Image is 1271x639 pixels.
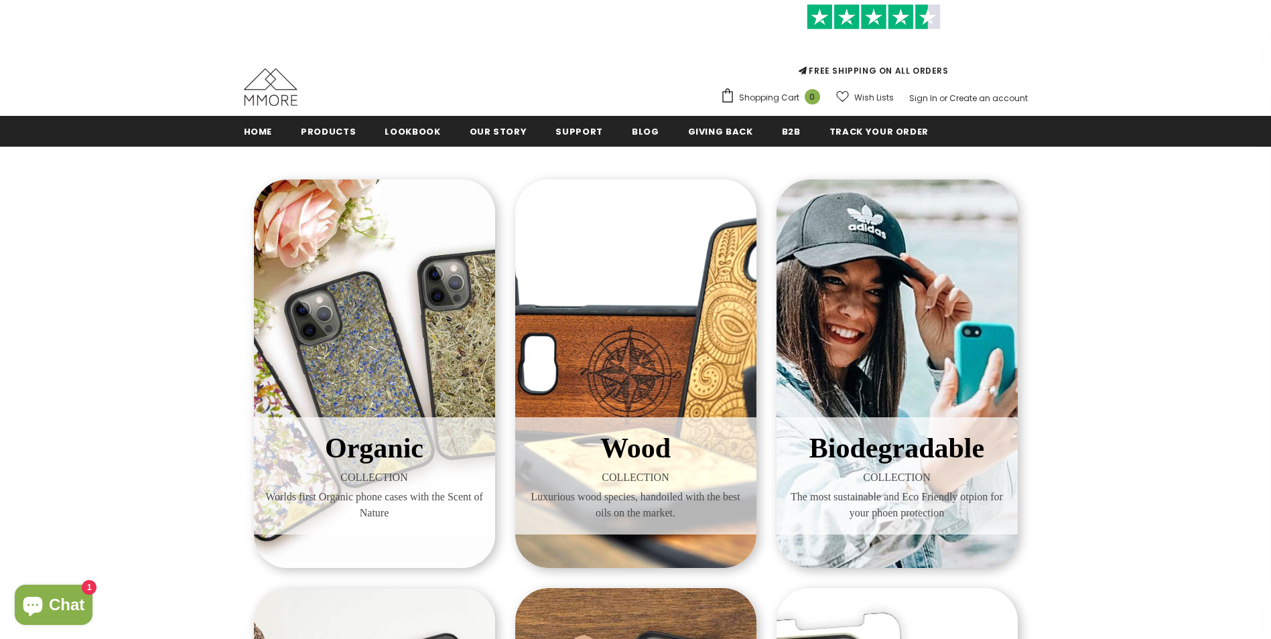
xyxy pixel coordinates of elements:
a: Shopping Cart 0 [720,88,827,108]
span: FREE SHIPPING ON ALL ORDERS [720,10,1028,76]
span: Track your order [829,125,929,138]
span: Organic [325,433,423,464]
a: Home [244,116,273,146]
iframe: Customer reviews powered by Trustpilot [720,29,1028,64]
span: Wood [600,433,671,464]
span: COLLECTION [525,470,746,486]
img: Trust Pilot Stars [807,4,941,30]
a: Lookbook [385,116,440,146]
span: COLLECTION [787,470,1008,486]
a: Sign In [909,92,937,104]
span: Lookbook [385,125,440,138]
a: support [555,116,603,146]
span: B2B [782,125,801,138]
span: Our Story [470,125,527,138]
span: Giving back [688,125,753,138]
span: Luxurious wood species, handoiled with the best oils on the market. [525,489,746,521]
span: The most sustainable and Eco Friendly otpion for your phoen protection [787,489,1008,521]
span: Biodegradable [809,433,984,464]
a: Our Story [470,116,527,146]
a: Track your order [829,116,929,146]
a: Products [301,116,356,146]
a: Wish Lists [836,86,894,109]
span: Worlds first Organic phone cases with the Scent of Nature [264,489,485,521]
span: Products [301,125,356,138]
inbox-online-store-chat: Shopify online store chat [11,585,96,628]
span: or [939,92,947,104]
span: Blog [632,125,659,138]
a: Giving back [688,116,753,146]
a: Blog [632,116,659,146]
img: MMORE Cases [244,68,297,106]
span: Home [244,125,273,138]
span: Shopping Cart [739,91,799,104]
span: Wish Lists [854,91,894,104]
a: B2B [782,116,801,146]
span: 0 [805,89,820,104]
a: Create an account [949,92,1028,104]
span: COLLECTION [264,470,485,486]
span: support [555,125,603,138]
